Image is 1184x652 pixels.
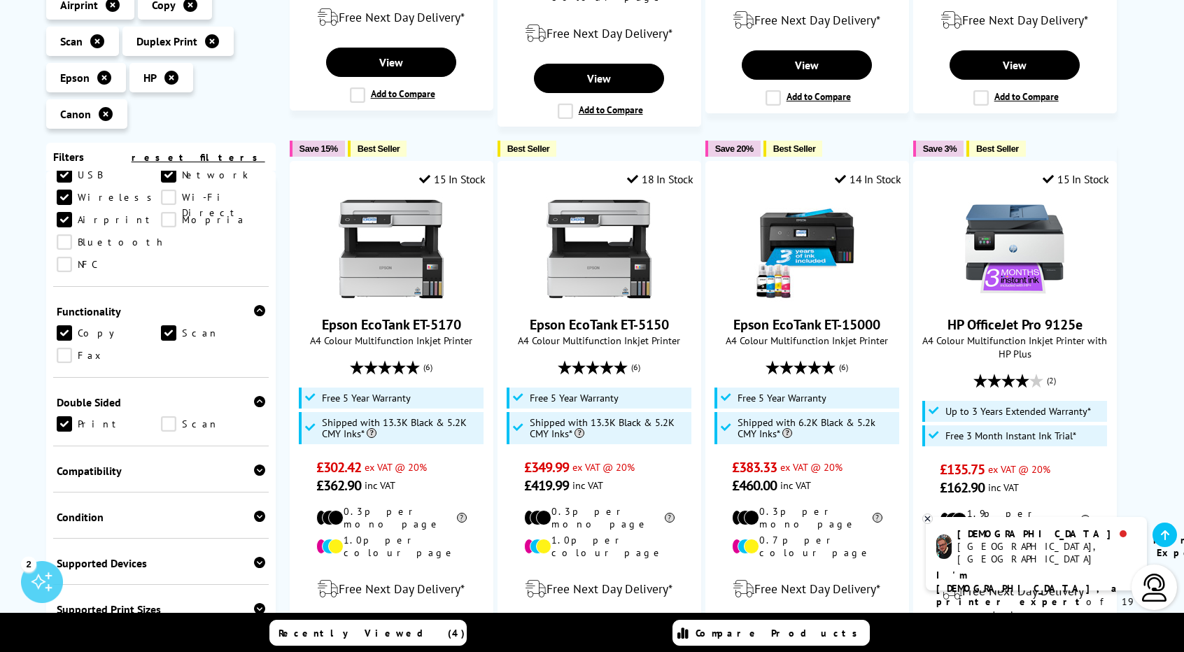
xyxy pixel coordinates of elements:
[530,417,688,439] span: Shipped with 13.3K Black & 5.2K CMY Inks*
[498,141,557,157] button: Best Seller
[713,334,901,347] span: A4 Colour Multifunction Inkjet Printer
[365,479,395,492] span: inc VAT
[316,505,467,530] li: 0.3p per mono page
[161,167,265,183] a: Network
[60,34,83,48] span: Scan
[913,141,964,157] button: Save 3%
[627,172,693,186] div: 18 In Stock
[21,556,36,572] div: 2
[57,234,166,250] a: Bluetooth
[962,197,1067,302] img: HP OfficeJet Pro 9125e
[419,172,485,186] div: 15 In Stock
[835,172,901,186] div: 14 In Stock
[57,556,265,570] div: Supported Devices
[766,90,851,106] label: Add to Compare
[923,143,957,154] span: Save 3%
[713,1,901,40] div: modal_delivery
[957,527,1136,540] div: [DEMOGRAPHIC_DATA]
[988,481,1019,494] span: inc VAT
[738,417,896,439] span: Shipped with 6.2K Black & 5.2k CMY Inks*
[57,212,161,227] a: Airprint
[161,325,265,341] a: Scan
[738,392,826,404] span: Free 5 Year Warranty
[1043,172,1108,186] div: 15 In Stock
[936,569,1121,608] b: I'm [DEMOGRAPHIC_DATA], a printer expert
[547,290,651,304] a: Epson EcoTank ET-5150
[973,90,1059,106] label: Add to Compare
[57,395,265,409] div: Double Sided
[945,430,1076,441] span: Free 3 Month Instant Ink Trial*
[524,505,675,530] li: 0.3p per mono page
[57,416,161,432] a: Print
[53,150,84,164] span: Filters
[507,143,550,154] span: Best Seller
[988,462,1050,476] span: ex VAT @ 20%
[339,290,444,304] a: Epson EcoTank ET-5170
[957,540,1136,565] div: [GEOGRAPHIC_DATA], [GEOGRAPHIC_DATA]
[530,392,619,404] span: Free 5 Year Warranty
[161,190,265,205] a: Wi-Fi Direct
[715,143,754,154] span: Save 20%
[950,50,1080,80] a: View
[1141,574,1169,602] img: user-headset-light.svg
[322,316,461,334] a: Epson EcoTank ET-5170
[322,392,411,404] span: Free 5 Year Warranty
[1047,367,1056,394] span: (2)
[732,505,882,530] li: 0.3p per mono page
[732,458,777,476] span: £383.33
[57,190,161,205] a: Wireless
[754,197,859,302] img: Epson EcoTank ET-15000
[773,143,816,154] span: Best Seller
[365,460,427,474] span: ex VAT @ 20%
[631,354,640,381] span: (6)
[57,325,161,341] a: Copy
[269,620,467,646] a: Recently Viewed (4)
[297,569,486,609] div: modal_delivery
[732,534,882,559] li: 0.7p per colour page
[713,569,901,609] div: modal_delivery
[921,334,1109,360] span: A4 Colour Multifunction Inkjet Printer with HP Plus
[316,476,362,495] span: £362.90
[348,141,407,157] button: Best Seller
[936,569,1136,649] p: of 19 years! Leave me a message and I'll respond ASAP
[962,290,1067,304] a: HP OfficeJet Pro 9125e
[57,464,265,478] div: Compatibility
[423,354,432,381] span: (6)
[572,460,635,474] span: ex VAT @ 20%
[358,143,400,154] span: Best Seller
[780,460,843,474] span: ex VAT @ 20%
[290,141,345,157] button: Save 15%
[936,534,952,559] img: chris-livechat.png
[839,354,848,381] span: (6)
[945,406,1091,417] span: Up to 3 Years Extended Warranty*
[742,50,872,80] a: View
[534,64,664,93] a: View
[505,334,693,347] span: A4 Colour Multifunction Inkjet Printer
[57,602,265,616] div: Supported Print Sizes
[136,34,197,48] span: Duplex Print
[940,507,1090,532] li: 1.9p per mono page
[57,510,265,524] div: Condition
[57,348,161,363] a: Fax
[132,151,265,164] a: reset filters
[572,479,603,492] span: inc VAT
[524,458,570,476] span: £349.99
[524,534,675,559] li: 1.0p per colour page
[57,304,265,318] div: Functionality
[339,197,444,302] img: Epson EcoTank ET-5170
[60,71,90,85] span: Epson
[505,569,693,609] div: modal_delivery
[732,476,777,495] span: £460.00
[940,479,985,497] span: £162.90
[143,71,157,85] span: HP
[350,87,435,103] label: Add to Compare
[322,417,480,439] span: Shipped with 13.3K Black & 5.2K CMY Inks*
[558,104,643,119] label: Add to Compare
[921,572,1109,611] div: modal_delivery
[57,257,161,272] a: NFC
[316,458,362,476] span: £302.42
[547,197,651,302] img: Epson EcoTank ET-5150
[763,141,823,157] button: Best Seller
[299,143,338,154] span: Save 15%
[161,416,265,432] a: Scan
